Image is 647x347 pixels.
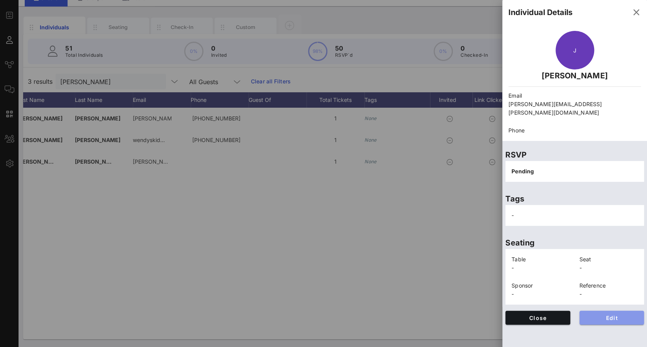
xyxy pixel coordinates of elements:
[505,149,644,161] p: RSVP
[573,47,576,54] span: J
[512,168,534,174] span: Pending
[579,311,644,325] button: Edit
[579,255,638,264] p: Seat
[579,264,638,272] p: -
[586,315,638,321] span: Edit
[512,315,564,321] span: Close
[508,69,641,82] p: [PERSON_NAME]
[508,7,572,18] div: Individual Details
[579,281,638,290] p: Reference
[512,212,514,218] span: -
[512,255,570,264] p: Table
[505,311,570,325] button: Close
[512,264,570,272] p: -
[508,91,641,100] p: Email
[512,290,570,298] p: -
[512,281,570,290] p: Sponsor
[508,126,641,135] p: Phone
[508,100,641,117] p: [PERSON_NAME][EMAIL_ADDRESS][PERSON_NAME][DOMAIN_NAME]
[579,290,638,298] p: -
[505,237,644,249] p: Seating
[505,193,644,205] p: Tags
